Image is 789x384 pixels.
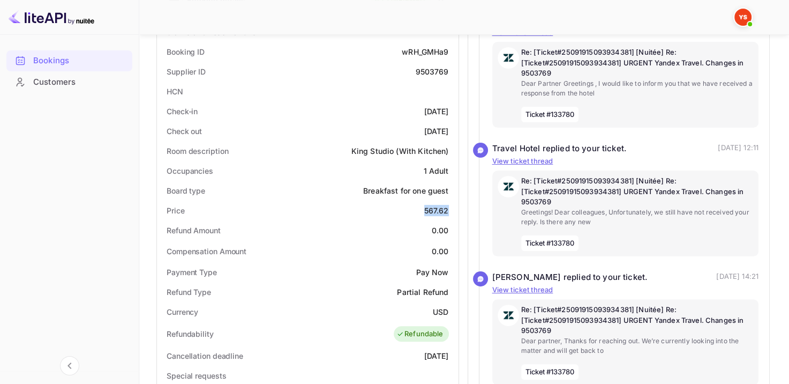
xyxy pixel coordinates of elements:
div: Pay Now [416,267,448,278]
div: Breakfast for one guest [363,185,448,196]
div: Booking ID [167,46,205,57]
div: USD [433,306,448,317]
div: [DATE] [424,106,449,117]
div: Refund Type [167,286,211,298]
p: Re: [Ticket#25091915093934381] [Nuitée] Re: [Ticket#25091915093934381] URGENT Yandex Travel. Chan... [521,176,754,208]
div: [PERSON_NAME] replied to your ticket. [492,271,648,284]
div: Bookings [6,50,132,71]
p: Re: [Ticket#25091915093934381] [Nuitée] Re: [Ticket#25091915093934381] URGENT Yandex Travel. Chan... [521,47,754,79]
div: [DATE] [424,350,449,361]
p: View ticket thread [492,285,759,296]
p: Dear partner, Thanks for reaching out. We’re currently looking into the matter and will get back to [521,336,754,356]
p: [DATE] 14:21 [716,271,758,284]
div: Compensation Amount [167,246,246,257]
div: Bookings [33,55,127,67]
div: Check-in [167,106,198,117]
div: Refund Amount [167,225,221,236]
div: HCN [167,86,183,97]
div: Board type [167,185,205,196]
div: Customers [33,76,127,88]
p: [DATE] 12:11 [718,143,758,155]
img: AwvSTEc2VUhQAAAAAElFTkSuQmCC [498,176,519,197]
div: Refundability [167,328,214,339]
div: 0.00 [432,225,449,236]
div: Occupancies [167,165,213,176]
div: Customers [6,72,132,93]
div: Special requests [167,370,226,381]
a: Customers [6,72,132,92]
span: Ticket #133780 [521,364,579,380]
div: Price [167,205,185,216]
p: Greetings! Dear colleagues, Unfortunately, we still have not received your reply. Is there any new [521,208,754,227]
div: 0.00 [432,246,449,257]
img: AwvSTEc2VUhQAAAAAElFTkSuQmCC [498,305,519,326]
span: Ticket #133780 [521,235,579,252]
div: King Studio (With Kitchen) [351,145,449,157]
p: View ticket thread [492,156,759,167]
div: Currency [167,306,198,317]
div: Travel Hotel replied to your ticket. [492,143,627,155]
span: Ticket #133780 [521,107,579,123]
div: Cancellation deadline [167,350,243,361]
div: Partial Refund [397,286,448,298]
div: Check out [167,125,202,137]
img: Yandex Support [734,9,752,26]
button: Collapse navigation [60,356,79,375]
img: LiteAPI logo [9,9,94,26]
div: [DATE] [424,125,449,137]
div: Payment Type [167,267,217,278]
img: AwvSTEc2VUhQAAAAAElFTkSuQmCC [498,47,519,69]
div: wRH_GMHa9 [402,46,448,57]
div: 1 Adult [423,165,448,176]
a: Bookings [6,50,132,70]
div: Refundable [396,329,444,339]
p: Re: [Ticket#25091915093934381] [Nuitée] Re: [Ticket#25091915093934381] URGENT Yandex Travel. Chan... [521,305,754,336]
div: 9503769 [415,66,448,77]
div: Room description [167,145,228,157]
p: Dear Partner Greetings , I would like to inform you that we have received a response from the hotel [521,79,754,98]
div: 567.62 [424,205,449,216]
div: Supplier ID [167,66,206,77]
